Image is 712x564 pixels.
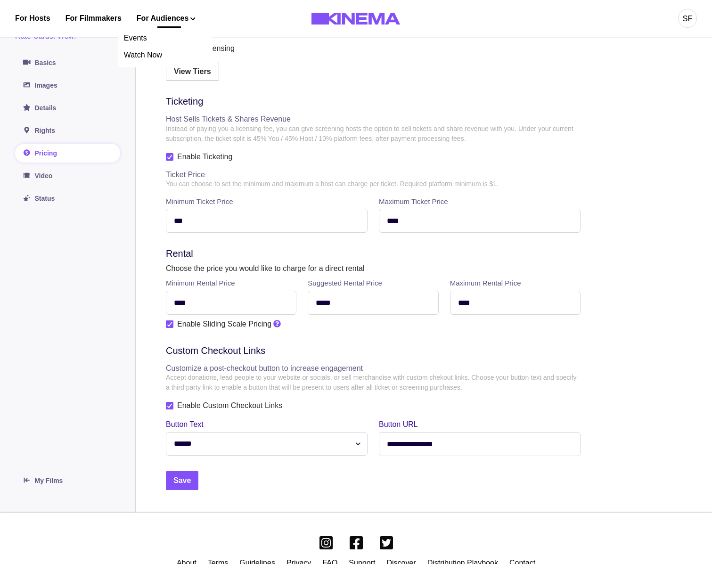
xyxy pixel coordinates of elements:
button: Save [166,471,198,490]
a: For Hosts [15,13,50,24]
span: Enable Custom Checkout Links [177,400,282,411]
p: You can choose to set the minimum and maximum a host can charge per ticket. Required platform min... [166,179,581,189]
h3: Ticketing [166,96,581,107]
h3: Rental [166,248,581,259]
span: Enable Sliding Scale Pricing [177,319,271,330]
label: Maximum Rental Price [450,278,581,289]
h4: Ticket Price [166,170,581,179]
a: Events [118,30,213,47]
div: SF [683,13,692,25]
label: Suggested Rental Price [308,278,438,289]
p: Instead of paying you a licensing fee, you can give screening hosts the option to sell tickets an... [166,124,581,144]
a: Watch Now [118,47,213,64]
h4: Customize a post-checkout button to increase engagement [166,364,581,373]
h3: Custom Checkout Links [166,345,581,356]
a: Video [15,166,120,185]
button: View Tiers [166,62,219,81]
p: Choose the price you would like to charge for a direct rental [166,263,581,274]
p: Accept donations, lead people to your website or socials, or sell merchandise with custom chekout... [166,373,581,392]
a: Basics [15,53,120,72]
a: Images [15,76,120,95]
label: Maximum Ticket Price [379,196,581,207]
button: For Audiences [137,13,196,24]
a: Details [15,98,120,117]
label: Minimum Rental Price [166,278,296,289]
a: My Films [15,471,120,490]
label: Button Text [166,419,362,430]
h4: Host Sells Tickets & Shares Revenue [166,114,581,123]
a: Pricing [15,144,120,163]
span: Enable Ticketing [177,151,232,163]
label: Button URL [379,419,575,430]
label: Minimum Ticket Price [166,196,368,207]
a: For Filmmakers [65,13,122,24]
a: Rights [15,121,120,140]
a: Status [15,189,120,208]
